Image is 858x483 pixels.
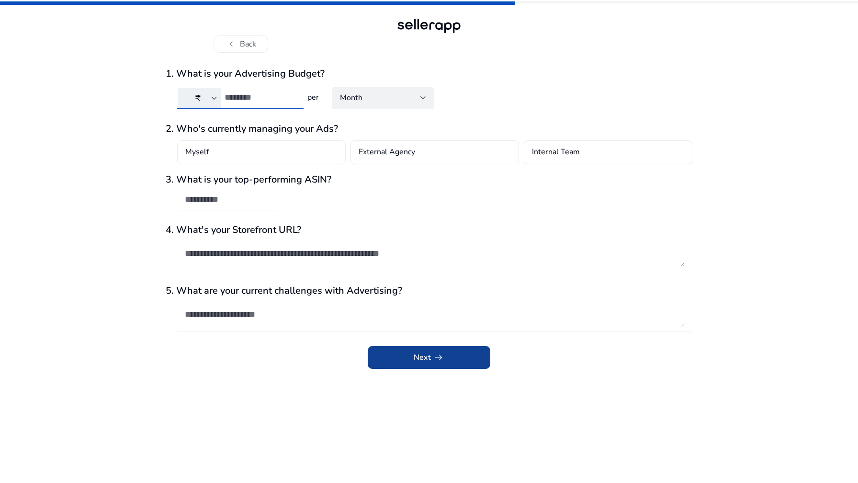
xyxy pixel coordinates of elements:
[433,352,444,363] span: arrow_right_alt
[340,92,362,103] span: Month
[226,38,237,50] span: chevron_left
[532,147,580,158] h4: Internal Team
[304,93,321,102] h4: per
[166,285,692,297] h3: 5. What are your current challenges with Advertising?
[368,346,490,369] button: Nextarrow_right_alt
[414,352,444,363] span: Next
[166,68,692,80] h3: 1. What is your Advertising Budget?
[214,35,268,53] button: chevron_leftBack
[166,123,692,135] h3: 2. Who's currently managing your Ads?
[195,92,201,104] span: ₹
[185,147,209,158] h4: Myself
[166,174,692,185] h3: 3. What is your top-performing ASIN?
[359,147,415,158] h4: External Agency
[166,224,692,236] h3: 4. What's your Storefront URL?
